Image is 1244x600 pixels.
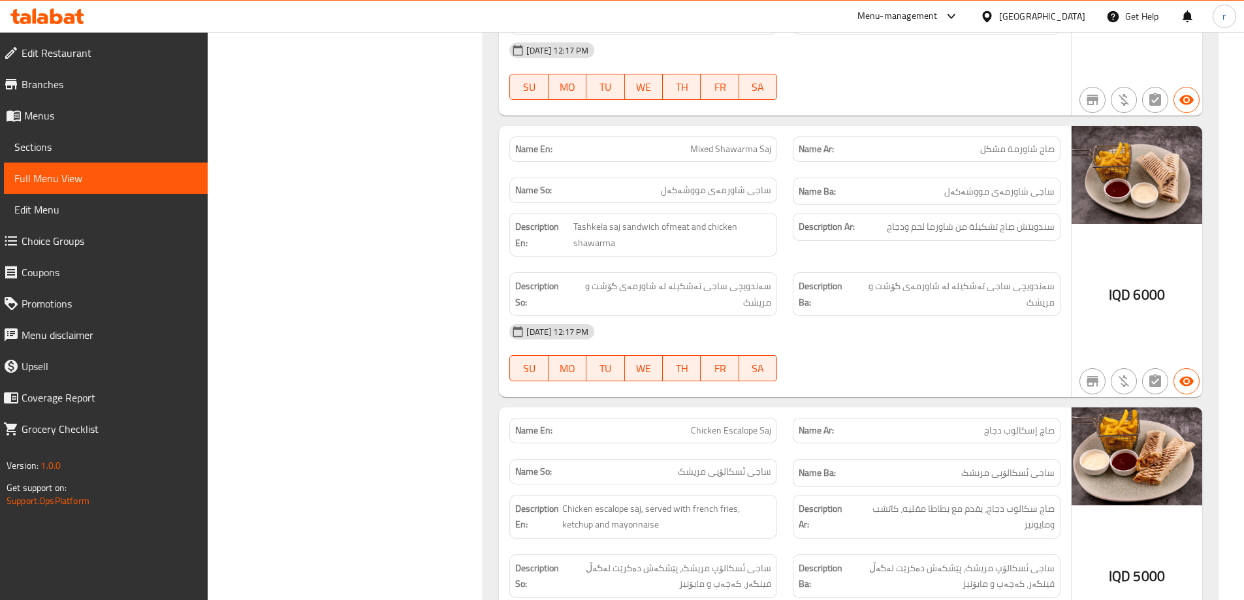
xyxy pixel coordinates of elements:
[744,359,772,378] span: SA
[701,355,739,381] button: FR
[515,219,571,251] strong: Description En:
[592,78,619,97] span: TU
[799,183,836,200] strong: Name Ba:
[706,78,733,97] span: FR
[1079,87,1106,113] button: Not branch specific item
[40,457,61,474] span: 1.0.0
[14,202,197,217] span: Edit Menu
[961,465,1055,481] span: ساجی ئسکالۆپی مریشک
[24,108,197,123] span: Menus
[887,219,1055,235] span: سندويتش صاج تشكيلة من شاورما لحم ودجاج
[549,74,586,100] button: MO
[1133,282,1165,308] span: 6000
[1079,368,1106,394] button: Not branch specific item
[562,560,771,592] span: ساجی ئسکالۆپ مریشک، پێشکەش دەکرێت لەگەڵ فینگەر، کەچەپ و مایۆنیز
[562,501,771,533] span: Chicken escalope saj, served with french fries, ketchup and mayonnaise
[668,78,695,97] span: TH
[22,45,197,61] span: Edit Restaurant
[855,278,1055,310] span: سەندویچی ساجی تەشکیلە لە شاورمەی گۆشت و مریشک
[845,560,1055,592] span: ساجی ئسکالۆپ مریشک، پێشکەش دەکرێت لەگەڵ فینگەر، کەچەپ و مایۆنیز
[668,359,695,378] span: TH
[515,359,543,378] span: SU
[515,501,559,533] strong: Description En:
[515,142,552,156] strong: Name En:
[630,359,658,378] span: WE
[799,560,842,592] strong: Description Ba:
[22,233,197,249] span: Choice Groups
[984,424,1055,437] span: صاج إسكالوب دجاج
[691,424,771,437] span: Chicken Escalope Saj
[549,355,586,381] button: MO
[944,183,1055,200] span: ساجی شاورمەی مووشەکەل
[980,142,1055,156] span: صاج شاورمة مشكل
[854,501,1055,533] span: صاج سكالوب دجاج، يقدم مع بطاطا مقليه، كاتشب ومايونيز
[515,465,552,479] strong: Name So:
[799,219,855,235] strong: Description Ar:
[7,492,89,509] a: Support.OpsPlatform
[999,9,1085,24] div: [GEOGRAPHIC_DATA]
[4,131,208,163] a: Sections
[22,264,197,280] span: Coupons
[1222,9,1226,24] span: r
[663,74,701,100] button: TH
[571,278,771,310] span: سەندویچی ساجی تەشکیلە لە شاورمەی گۆشت و مریشک
[1109,282,1130,308] span: IQD
[739,74,777,100] button: SA
[14,170,197,186] span: Full Menu View
[1111,87,1137,113] button: Purchased item
[515,560,559,592] strong: Description So:
[739,355,777,381] button: SA
[22,296,197,311] span: Promotions
[799,465,836,481] strong: Name Ba:
[515,424,552,437] strong: Name En:
[22,327,197,343] span: Menu disclaimer
[554,78,581,97] span: MO
[799,501,851,533] strong: Description Ar:
[625,74,663,100] button: WE
[521,44,594,57] span: [DATE] 12:17 PM
[586,74,624,100] button: TU
[22,421,197,437] span: Grocery Checklist
[630,78,658,97] span: WE
[857,8,938,24] div: Menu-management
[744,78,772,97] span: SA
[690,142,771,156] span: Mixed Shawarma Saj
[4,194,208,225] a: Edit Menu
[1142,87,1168,113] button: Not has choices
[1072,126,1202,224] img: %D8%B5%D8%A7%D8%AC_%D8%B4%D8%A7%D9%88%D8%B1%D9%85%D8%A9_%D9%85%D8%B4%D9%83%D9%8463892930758201401...
[515,183,552,197] strong: Name So:
[22,358,197,374] span: Upsell
[592,359,619,378] span: TU
[1111,368,1137,394] button: Purchased item
[509,74,548,100] button: SU
[7,479,67,496] span: Get support on:
[706,359,733,378] span: FR
[661,183,771,197] span: ساجی شاورمەی مووشەکەل
[554,359,581,378] span: MO
[586,355,624,381] button: TU
[678,465,771,479] span: ساجی ئسکالۆپی مریشک
[521,326,594,338] span: [DATE] 12:17 PM
[14,139,197,155] span: Sections
[515,78,543,97] span: SU
[7,457,39,474] span: Version:
[573,219,771,251] span: Tashkela saj sandwich ofmeat and chicken shawarma
[4,163,208,194] a: Full Menu View
[1072,407,1202,505] img: %D8%B5%D8%A7%D8%AC_%D8%A7%D8%B3%D9%83%D8%A7%D9%84%D9%88%D8%A8_%D8%AF%D8%AC%D8%A7%D8%AC63892930772...
[1109,563,1130,589] span: IQD
[1142,368,1168,394] button: Not has choices
[509,355,548,381] button: SU
[1133,563,1165,589] span: 5000
[663,355,701,381] button: TH
[799,142,834,156] strong: Name Ar:
[22,390,197,405] span: Coverage Report
[1173,368,1200,394] button: Available
[799,278,852,310] strong: Description Ba:
[625,355,663,381] button: WE
[515,278,568,310] strong: Description So:
[22,76,197,92] span: Branches
[701,74,739,100] button: FR
[1173,87,1200,113] button: Available
[799,424,834,437] strong: Name Ar:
